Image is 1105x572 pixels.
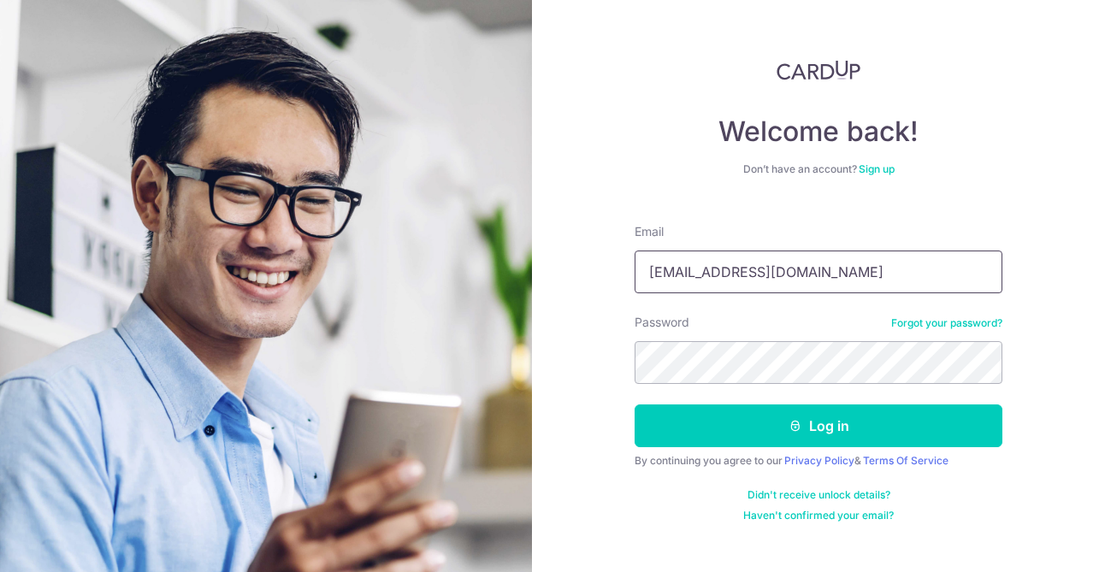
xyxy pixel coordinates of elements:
[635,404,1002,447] button: Log in
[747,488,890,502] a: Didn't receive unlock details?
[743,509,894,522] a: Haven't confirmed your email?
[891,316,1002,330] a: Forgot your password?
[635,162,1002,176] div: Don’t have an account?
[635,251,1002,293] input: Enter your Email
[777,60,860,80] img: CardUp Logo
[859,162,895,175] a: Sign up
[635,223,664,240] label: Email
[863,454,948,467] a: Terms Of Service
[784,454,854,467] a: Privacy Policy
[635,454,1002,468] div: By continuing you agree to our &
[635,314,689,331] label: Password
[635,115,1002,149] h4: Welcome back!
